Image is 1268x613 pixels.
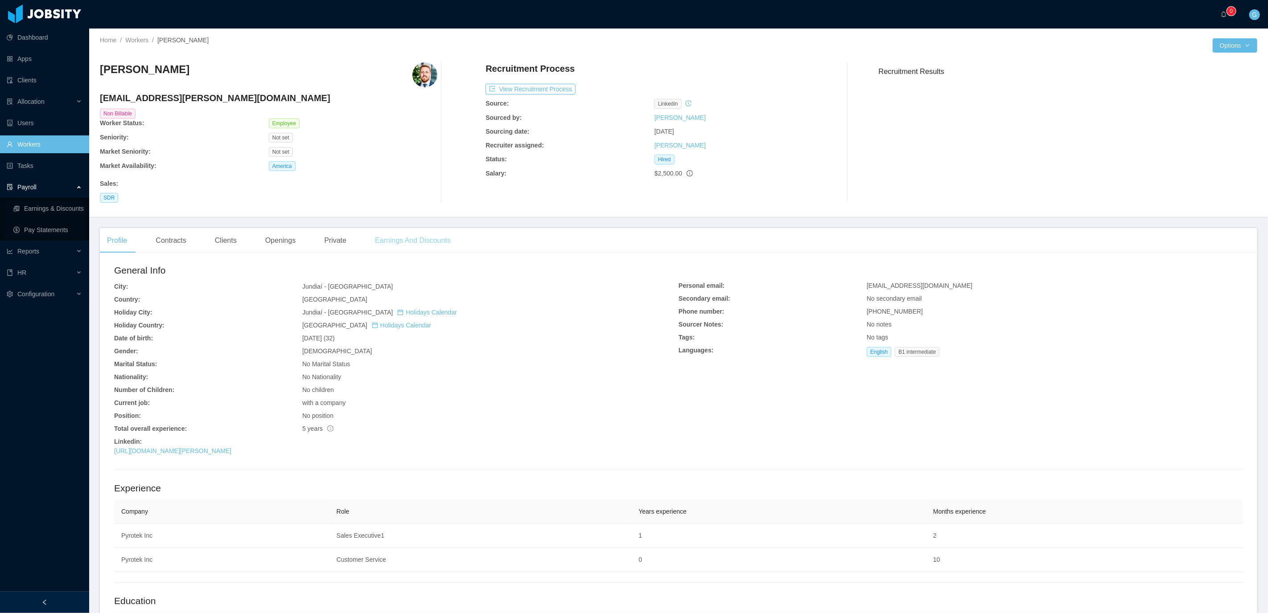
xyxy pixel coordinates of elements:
b: Sourced by: [486,114,522,121]
a: icon: calendarHolidays Calendar [397,309,457,316]
a: icon: dollarPay Statements [13,221,82,239]
span: Not set [269,133,293,143]
td: 0 [631,548,926,572]
a: icon: userWorkers [7,135,82,153]
span: 5 years [302,425,333,432]
span: with a company [302,399,346,406]
b: Holiday City: [114,309,152,316]
i: icon: history [685,100,692,106]
b: Country: [114,296,140,303]
a: icon: auditClients [7,71,82,89]
a: icon: profileTasks [7,157,82,175]
b: Worker Status: [100,119,144,127]
i: icon: file-protect [7,184,13,190]
b: Gender: [114,347,138,355]
b: Linkedin: [114,438,142,445]
b: City: [114,283,128,290]
b: Marital Status: [114,360,157,368]
b: Sales : [100,180,118,187]
a: Workers [125,37,148,44]
img: cdf9a656-01bc-4dc0-8be5-9f7c0e75af08.jpeg [412,62,437,87]
h2: Experience [114,481,1243,495]
span: $2,500.00 [655,170,682,177]
h2: General Info [114,263,679,278]
span: Role [337,508,350,515]
b: Market Availability: [100,162,156,169]
td: Pyrotek Inc [114,548,329,572]
i: icon: book [7,270,13,276]
a: [URL][DOMAIN_NAME][PERSON_NAME] [114,447,231,454]
span: info-circle [687,170,693,176]
a: icon: appstoreApps [7,50,82,68]
button: icon: exportView Recruitment Process [486,84,576,94]
div: Earnings And Discounts [368,228,458,253]
span: [DATE] [655,128,674,135]
span: Jundiaí - [GEOGRAPHIC_DATA] [302,283,393,290]
div: Profile [100,228,134,253]
a: icon: pie-chartDashboard [7,29,82,46]
a: icon: calendarHolidays Calendar [372,322,431,329]
td: 1 [631,524,926,548]
span: No secondary email [867,295,922,302]
b: Secondary email: [679,295,730,302]
i: icon: line-chart [7,248,13,254]
span: America [269,161,296,171]
span: Hired [655,155,675,164]
span: No notes [867,321,892,328]
b: Seniority: [100,134,129,141]
span: Allocation [17,98,45,105]
span: [DEMOGRAPHIC_DATA] [302,347,372,355]
td: Sales Executive1 [329,524,632,548]
a: icon: robotUsers [7,114,82,132]
i: icon: bell [1221,11,1227,17]
i: icon: setting [7,291,13,297]
span: [GEOGRAPHIC_DATA] [302,296,367,303]
b: Source: [486,100,509,107]
span: Configuration [17,290,54,298]
span: Company [121,508,148,515]
span: No children [302,386,334,393]
b: Personal email: [679,282,725,289]
td: 2 [926,524,1243,548]
a: [PERSON_NAME] [655,114,706,121]
a: icon: reconciliationEarnings & Discounts [13,200,82,217]
div: Clients [208,228,244,253]
span: Jundiaí - [GEOGRAPHIC_DATA] [302,309,457,316]
span: Reports [17,248,39,255]
b: Holiday Country: [114,322,165,329]
span: English [867,347,891,357]
div: Contracts [148,228,193,253]
button: Optionsicon: down [1213,38,1257,53]
span: Payroll [17,184,37,191]
a: icon: exportView Recruitment Process [486,86,576,93]
h4: Recruitment Process [486,62,575,75]
h4: [EMAIL_ADDRESS][PERSON_NAME][DOMAIN_NAME] [100,92,437,104]
div: No tags [867,333,1243,342]
div: Private [317,228,354,253]
span: Years experience [638,508,687,515]
span: Months experience [933,508,986,515]
span: / [152,37,154,44]
span: HR [17,269,26,276]
td: Customer Service [329,548,632,572]
span: Not set [269,147,293,157]
h3: [PERSON_NAME] [100,62,189,77]
td: 10 [926,548,1243,572]
span: linkedin [655,99,682,109]
span: SDR [100,193,118,203]
td: Pyrotek Inc [114,524,329,548]
b: Nationality: [114,373,148,380]
span: B1 intermediate [895,347,939,357]
i: icon: solution [7,98,13,105]
h3: Recruitment Results [879,66,1257,77]
b: Salary: [486,170,506,177]
b: Status: [486,155,506,163]
span: No position [302,412,333,419]
span: [DATE] (32) [302,335,335,342]
b: Market Seniority: [100,148,151,155]
sup: 0 [1227,7,1236,16]
span: [PHONE_NUMBER] [867,308,923,315]
span: No Nationality [302,373,341,380]
b: Recruiter assigned: [486,142,544,149]
div: Openings [258,228,303,253]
